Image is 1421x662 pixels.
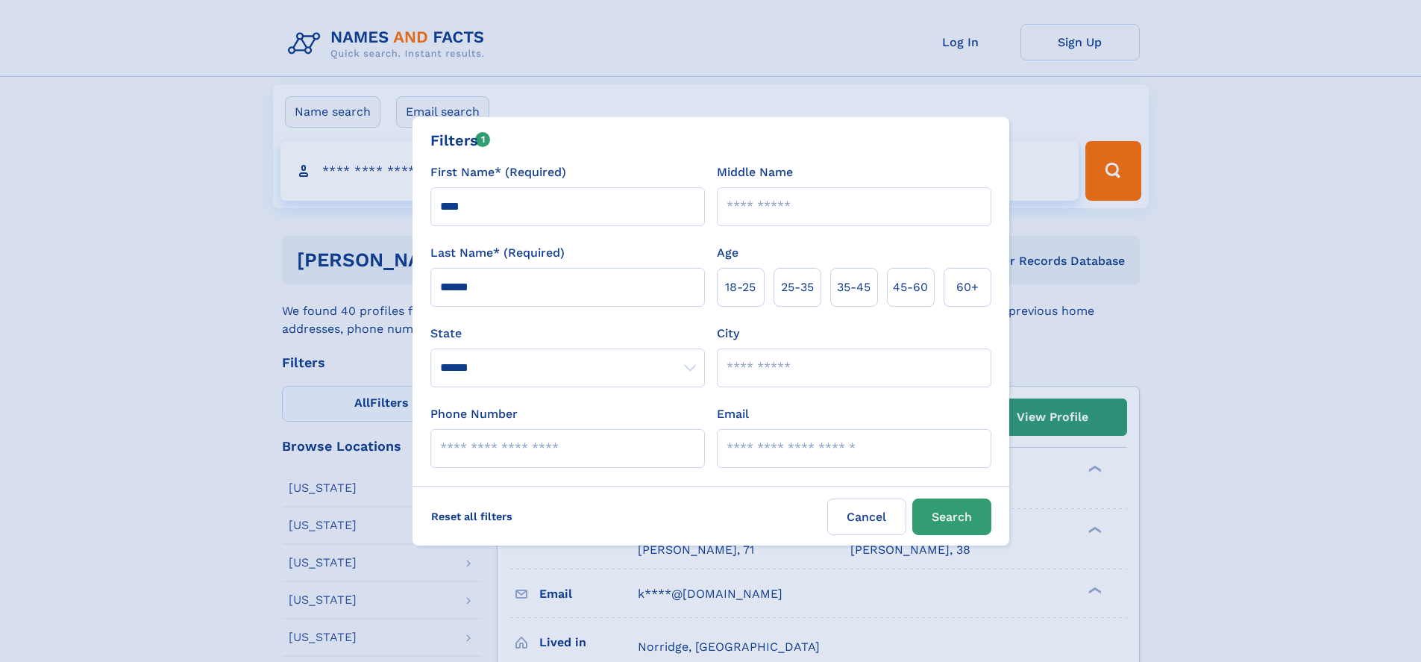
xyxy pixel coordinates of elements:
label: Middle Name [717,163,793,181]
label: First Name* (Required) [430,163,566,181]
span: 18‑25 [725,278,756,296]
label: Cancel [827,499,906,535]
span: 45‑60 [893,278,928,296]
label: Phone Number [430,405,518,423]
label: Reset all filters [421,499,522,534]
div: Filters [430,129,491,152]
label: Email [717,405,749,423]
span: 60+ [956,278,979,296]
span: 35‑45 [837,278,871,296]
span: 25‑35 [781,278,814,296]
label: State [430,325,705,343]
label: City [717,325,739,343]
label: Last Name* (Required) [430,244,565,262]
label: Age [717,244,738,262]
button: Search [912,499,991,535]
